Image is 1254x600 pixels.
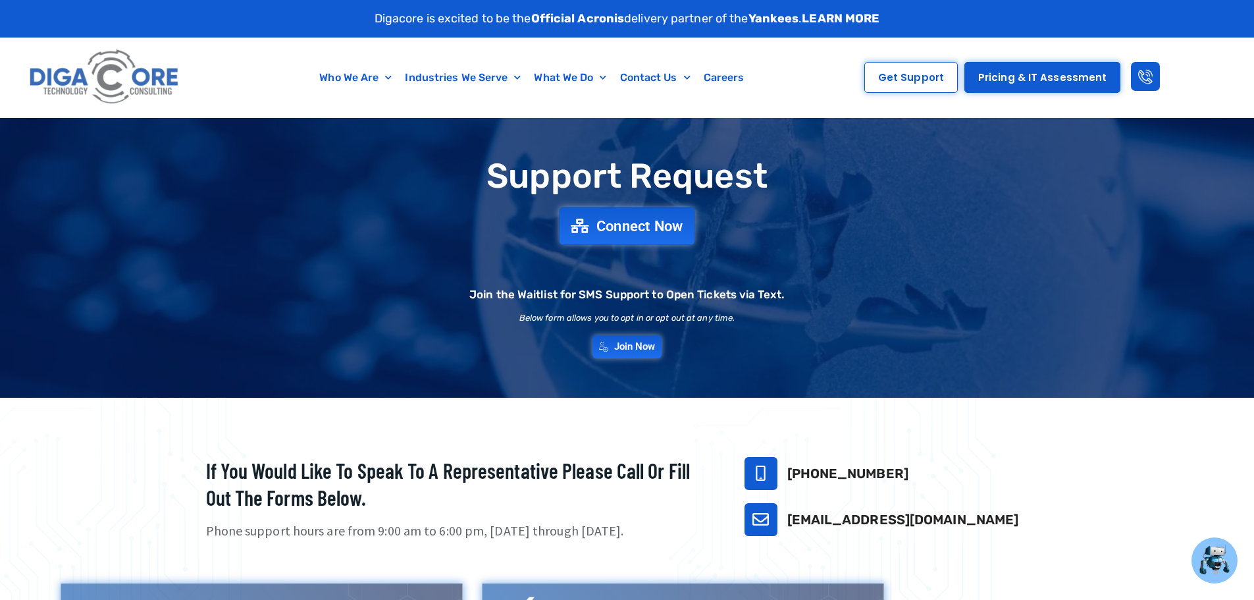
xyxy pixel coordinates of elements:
h1: Support Request [173,157,1082,195]
a: 732-646-5725 [745,457,777,490]
a: Industries We Serve [398,63,527,93]
span: Connect Now [596,219,683,233]
a: support@digacore.com [745,503,777,536]
a: [EMAIL_ADDRESS][DOMAIN_NAME] [787,512,1019,528]
span: Join Now [614,342,656,352]
h2: Join the Waitlist for SMS Support to Open Tickets via Text. [469,289,785,300]
strong: Official Acronis [531,11,625,26]
strong: Yankees [748,11,799,26]
h2: Below form allows you to opt in or opt out at any time. [519,314,735,322]
span: Get Support [878,72,944,82]
a: Pricing & IT Assessment [964,62,1120,93]
a: Contact Us [614,63,697,93]
a: LEARN MORE [802,11,879,26]
a: Get Support [864,62,958,93]
p: Digacore is excited to be the delivery partner of the . [375,10,880,28]
a: [PHONE_NUMBER] [787,466,908,481]
a: Careers [697,63,751,93]
nav: Menu [247,63,818,93]
a: Connect Now [560,207,695,244]
h2: If you would like to speak to a representative please call or fill out the forms below. [206,457,712,512]
span: Pricing & IT Assessment [978,72,1107,82]
img: Digacore logo 1 [26,44,184,111]
p: Phone support hours are from 9:00 am to 6:00 pm, [DATE] through [DATE]. [206,522,712,541]
a: Who We Are [313,63,398,93]
a: Join Now [592,335,662,358]
a: What We Do [527,63,613,93]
